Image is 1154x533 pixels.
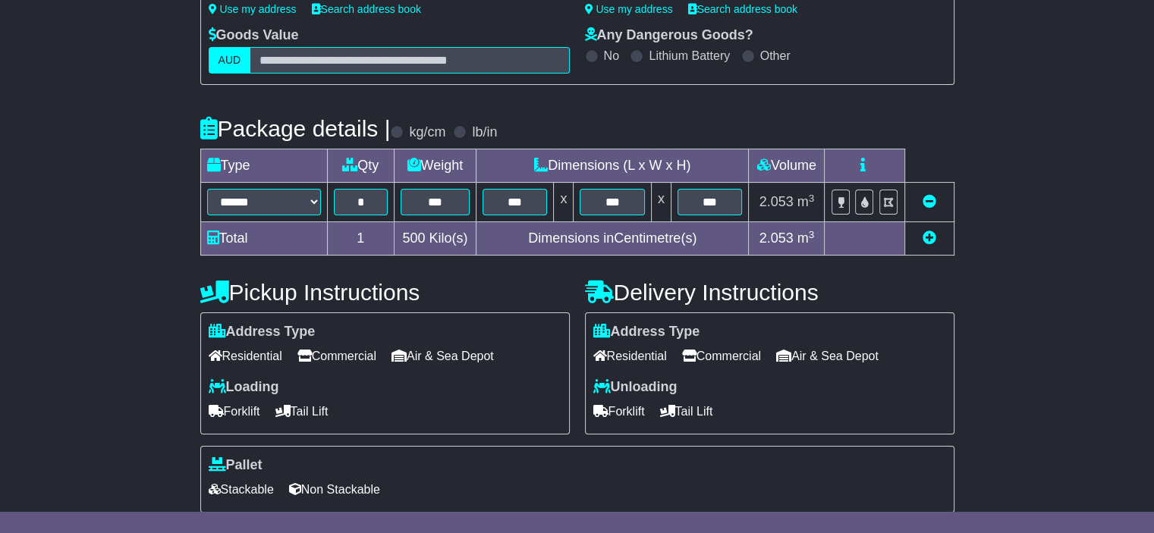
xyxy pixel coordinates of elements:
span: Forklift [209,400,260,423]
td: Volume [749,149,825,183]
a: Search address book [688,3,797,15]
label: Lithium Battery [649,49,730,63]
label: Goods Value [209,27,299,44]
span: Stackable [209,478,274,501]
label: Other [760,49,791,63]
span: Commercial [297,344,376,368]
td: 1 [327,222,394,256]
label: lb/in [472,124,497,141]
span: m [797,230,815,246]
span: Residential [593,344,667,368]
td: Total [200,222,327,256]
span: 2.053 [759,194,794,209]
h4: Pickup Instructions [200,280,570,305]
td: Weight [394,149,476,183]
label: Address Type [209,324,316,340]
span: Tail Lift [275,400,329,423]
span: 2.053 [759,230,794,246]
sup: 3 [809,229,815,240]
label: No [604,49,619,63]
label: AUD [209,47,251,74]
td: Type [200,149,327,183]
label: Pallet [209,457,263,474]
label: Address Type [593,324,700,340]
span: Non Stackable [289,478,380,501]
label: kg/cm [409,124,445,141]
span: 500 [402,230,425,246]
label: Any Dangerous Goods? [585,27,753,44]
span: Air & Sea Depot [776,344,879,368]
label: Loading [209,379,279,396]
a: Add new item [923,230,936,246]
td: Dimensions in Centimetre(s) [476,222,748,256]
td: Dimensions (L x W x H) [476,149,748,183]
td: x [651,183,671,222]
span: Forklift [593,400,645,423]
td: Qty [327,149,394,183]
span: Commercial [682,344,761,368]
td: Kilo(s) [394,222,476,256]
span: m [797,194,815,209]
a: Use my address [585,3,673,15]
h4: Delivery Instructions [585,280,954,305]
td: x [554,183,574,222]
a: Search address book [312,3,421,15]
label: Unloading [593,379,678,396]
sup: 3 [809,193,815,204]
h4: Package details | [200,116,391,141]
span: Residential [209,344,282,368]
a: Use my address [209,3,297,15]
a: Remove this item [923,194,936,209]
span: Tail Lift [660,400,713,423]
span: Air & Sea Depot [391,344,494,368]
